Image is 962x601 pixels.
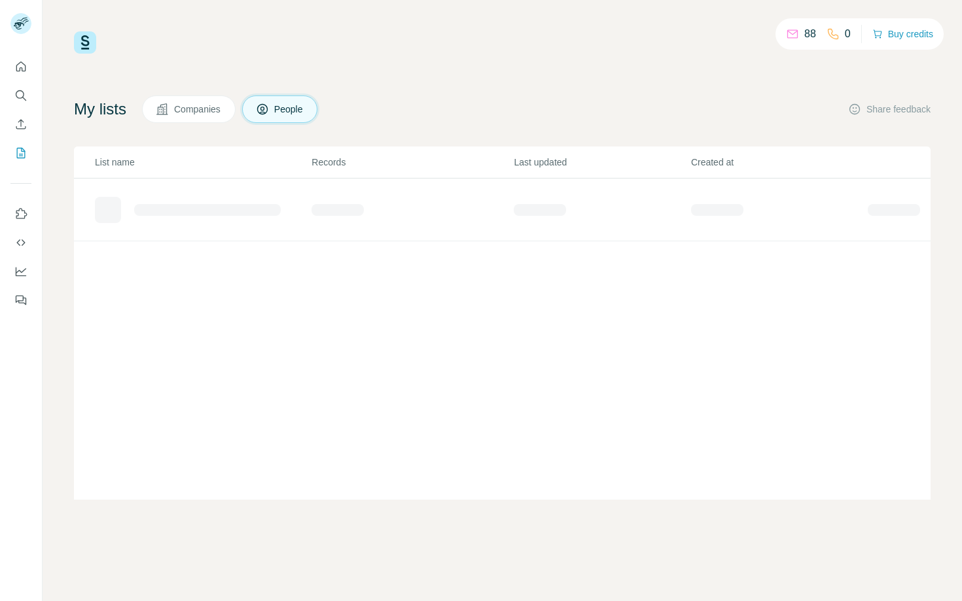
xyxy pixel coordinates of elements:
[691,156,866,169] p: Created at
[10,202,31,226] button: Use Surfe on LinkedIn
[872,25,933,43] button: Buy credits
[312,156,512,169] p: Records
[174,103,222,116] span: Companies
[74,99,126,120] h4: My lists
[10,260,31,283] button: Dashboard
[10,288,31,312] button: Feedback
[848,103,931,116] button: Share feedback
[10,141,31,165] button: My lists
[804,26,816,42] p: 88
[10,112,31,136] button: Enrich CSV
[274,103,304,116] span: People
[845,26,851,42] p: 0
[74,31,96,54] img: Surfe Logo
[10,55,31,78] button: Quick start
[95,156,310,169] p: List name
[10,84,31,107] button: Search
[10,231,31,254] button: Use Surfe API
[514,156,689,169] p: Last updated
